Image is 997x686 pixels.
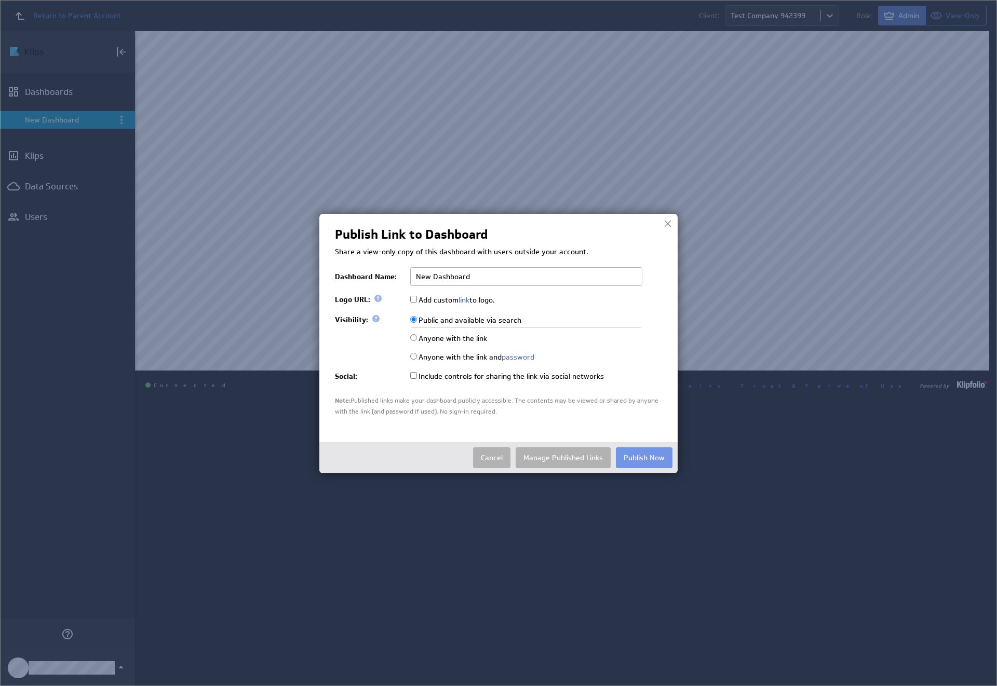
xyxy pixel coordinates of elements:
button: Publish Now [616,447,672,468]
td: Logo URL: [335,290,405,309]
label: Add custom to logo. [410,295,495,305]
label: Public and available via search [410,315,521,325]
label: Anyone with the link [410,334,487,343]
h2: Publish Link to Dashboard [335,229,488,240]
label: Include controls for sharing the link via social networks [410,372,604,381]
a: Manage Published Links [516,447,611,468]
div: Published links make your dashboard publicly accessible. The contents may be viewed or shared by ... [335,395,662,416]
input: Anyone with the link andpassword [410,353,417,360]
input: Add customlinkto logo. [410,296,417,303]
button: Cancel [473,447,510,468]
input: Include controls for sharing the link via social networks [410,372,417,379]
td: Visibility: [335,309,405,328]
input: Anyone with the link [410,334,417,341]
a: password [502,352,534,362]
label: Anyone with the link and [410,352,534,362]
td: Dashboard Name: [335,263,405,290]
a: link [459,295,469,305]
span: Note: [335,396,351,405]
input: Public and available via search [410,316,417,323]
p: Share a view-only copy of this dashboard with users outside your account. [335,247,662,257]
td: Social: [335,366,405,385]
